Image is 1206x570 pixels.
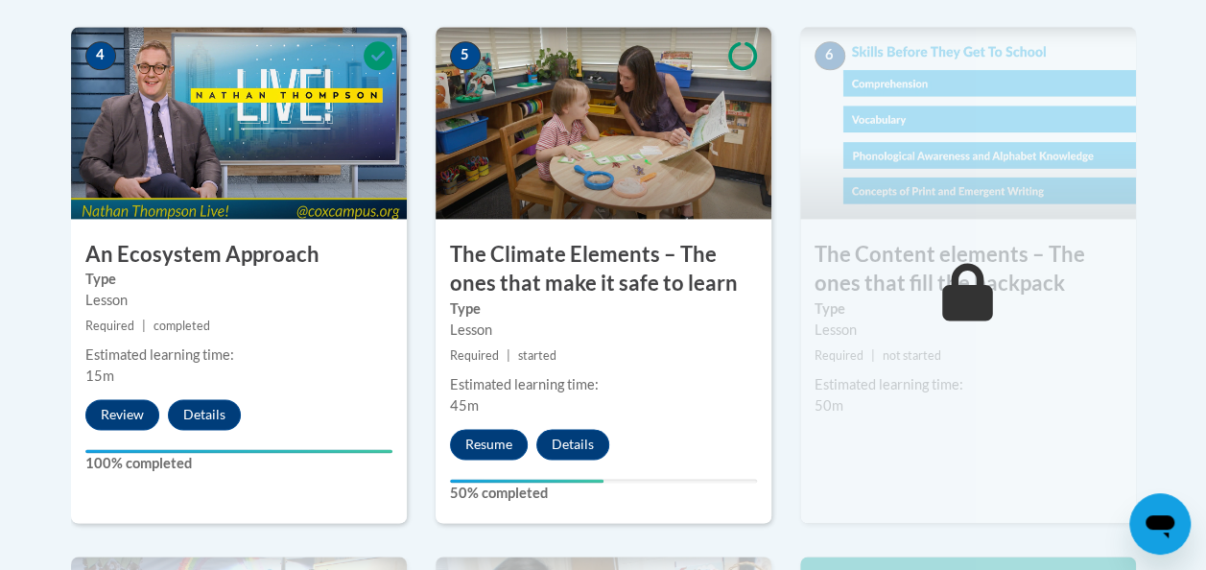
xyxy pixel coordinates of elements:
label: Type [85,269,392,290]
span: completed [154,319,210,333]
div: Your progress [85,449,392,453]
iframe: Button to launch messaging window [1129,493,1191,555]
h3: The Content elements – The ones that fill the backpack [800,240,1136,299]
div: Lesson [815,320,1122,341]
span: Required [815,348,863,363]
span: | [507,348,510,363]
div: Lesson [450,320,757,341]
span: 50m [815,397,843,414]
span: 6 [815,41,845,70]
span: started [518,348,556,363]
div: Estimated learning time: [450,374,757,395]
button: Details [536,429,609,460]
span: | [871,348,875,363]
span: Required [85,319,134,333]
img: Course Image [800,27,1136,219]
span: 45m [450,397,479,414]
img: Course Image [71,27,407,219]
span: Required [450,348,499,363]
button: Details [168,399,241,430]
label: Type [815,298,1122,320]
label: Type [450,298,757,320]
button: Resume [450,429,528,460]
span: not started [883,348,941,363]
img: Course Image [436,27,771,219]
label: 50% completed [450,483,757,504]
h3: The Climate Elements – The ones that make it safe to learn [436,240,771,299]
div: Lesson [85,290,392,311]
span: 15m [85,368,114,384]
span: 5 [450,41,481,70]
h3: An Ecosystem Approach [71,240,407,270]
span: 4 [85,41,116,70]
div: Your progress [450,479,603,483]
label: 100% completed [85,453,392,474]
span: | [142,319,146,333]
div: Estimated learning time: [815,374,1122,395]
button: Review [85,399,159,430]
div: Estimated learning time: [85,344,392,366]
